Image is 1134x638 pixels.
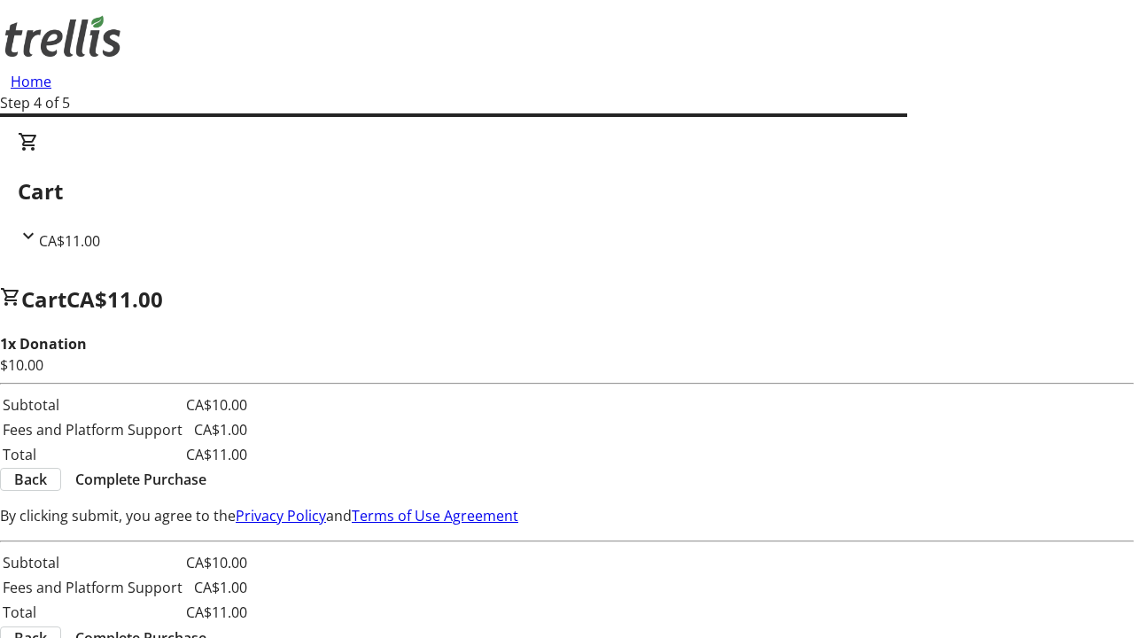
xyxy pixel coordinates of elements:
td: Fees and Platform Support [2,576,183,599]
td: CA$1.00 [185,418,248,441]
td: Subtotal [2,393,183,416]
span: CA$11.00 [39,231,100,251]
span: Complete Purchase [75,469,206,490]
div: CartCA$11.00 [18,131,1116,252]
a: Terms of Use Agreement [352,506,518,525]
td: CA$11.00 [185,601,248,624]
button: Complete Purchase [61,469,221,490]
h2: Cart [18,175,1116,207]
td: Subtotal [2,551,183,574]
span: CA$11.00 [66,284,163,314]
td: Total [2,601,183,624]
td: CA$10.00 [185,551,248,574]
td: Fees and Platform Support [2,418,183,441]
a: Privacy Policy [236,506,326,525]
td: CA$1.00 [185,576,248,599]
span: Back [14,469,47,490]
td: CA$11.00 [185,443,248,466]
td: Total [2,443,183,466]
td: CA$10.00 [185,393,248,416]
span: Cart [21,284,66,314]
